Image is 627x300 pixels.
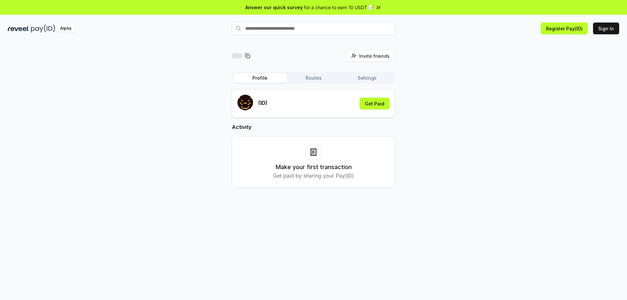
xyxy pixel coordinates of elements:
span: for a chance to earn 10 USDT 📝 [304,4,374,11]
button: Get Paid [360,98,390,109]
div: Alpha [56,24,75,33]
h2: Activity [232,123,395,131]
img: reveel_dark [8,24,30,33]
button: Profile [233,73,287,83]
span: Invite friends [359,53,390,59]
button: Settings [340,73,394,83]
button: Sign In [593,23,619,34]
button: Register Pay(ID) [541,23,588,34]
span: Answer our quick survey [245,4,303,11]
button: Invite friends [346,50,395,62]
h3: Make your first transaction [276,163,352,172]
p: (ID) [258,99,267,107]
button: Routes [287,73,340,83]
img: pay_id [31,24,55,33]
p: Get paid by sharing your Pay(ID) [273,172,354,180]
